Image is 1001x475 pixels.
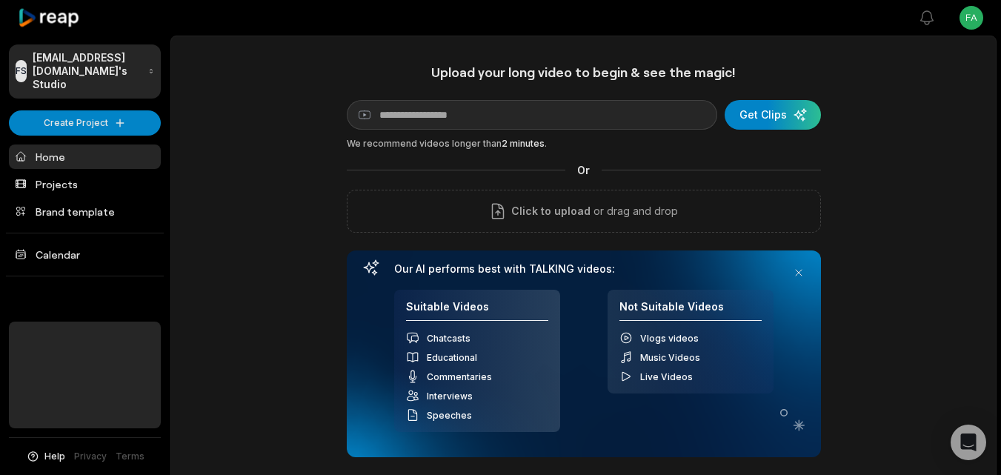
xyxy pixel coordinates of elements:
[951,425,986,460] div: Open Intercom Messenger
[640,333,699,344] span: Vlogs videos
[640,352,700,363] span: Music Videos
[427,371,492,382] span: Commentaries
[16,60,27,82] div: FS
[427,333,470,344] span: Chatcasts
[619,300,762,322] h4: Not Suitable Videos
[116,450,144,463] a: Terms
[74,450,107,463] a: Privacy
[502,138,545,149] span: 2 minutes
[9,242,161,267] a: Calendar
[427,410,472,421] span: Speeches
[33,51,142,92] p: [EMAIL_ADDRESS][DOMAIN_NAME]'s Studio
[640,371,693,382] span: Live Videos
[347,64,821,81] h1: Upload your long video to begin & see the magic!
[511,202,591,220] span: Click to upload
[9,199,161,224] a: Brand template
[725,100,821,130] button: Get Clips
[26,450,65,463] button: Help
[9,145,161,169] a: Home
[406,300,548,322] h4: Suitable Videos
[9,172,161,196] a: Projects
[427,352,477,363] span: Educational
[347,137,821,150] div: We recommend videos longer than .
[427,391,473,402] span: Interviews
[9,110,161,136] button: Create Project
[44,450,65,463] span: Help
[394,262,774,276] h3: Our AI performs best with TALKING videos:
[591,202,678,220] p: or drag and drop
[565,162,602,178] span: Or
